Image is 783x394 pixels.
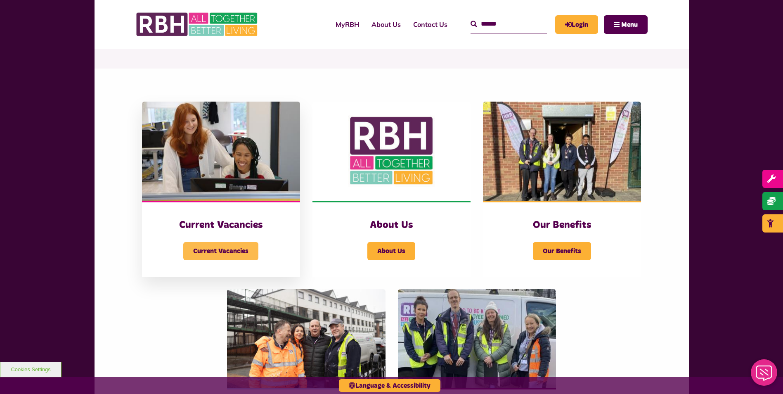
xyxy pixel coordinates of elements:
[621,21,638,28] span: Menu
[483,102,641,201] img: Dropinfreehold2
[555,15,598,34] a: MyRBH
[339,379,440,392] button: Language & Accessibility
[329,13,365,36] a: MyRBH
[398,289,556,388] img: 391760240 1590016381793435 2179504426197536539 N
[329,219,454,232] h3: About Us
[142,102,300,277] a: Current Vacancies Current Vacancies
[367,242,415,260] span: About Us
[365,13,407,36] a: About Us
[407,13,454,36] a: Contact Us
[136,8,260,40] img: RBH
[471,15,547,33] input: Search
[483,102,641,277] a: Our Benefits Our Benefits
[604,15,648,34] button: Navigation
[746,357,783,394] iframe: Netcall Web Assistant for live chat
[142,102,300,201] img: IMG 1470
[312,102,471,201] img: RBH Logo Social Media 480X360 (1)
[312,102,471,277] a: About Us About Us
[533,242,591,260] span: Our Benefits
[158,219,284,232] h3: Current Vacancies
[499,219,625,232] h3: Our Benefits
[227,289,385,388] img: SAZMEDIA RBH 21FEB24 46
[183,242,258,260] span: Current Vacancies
